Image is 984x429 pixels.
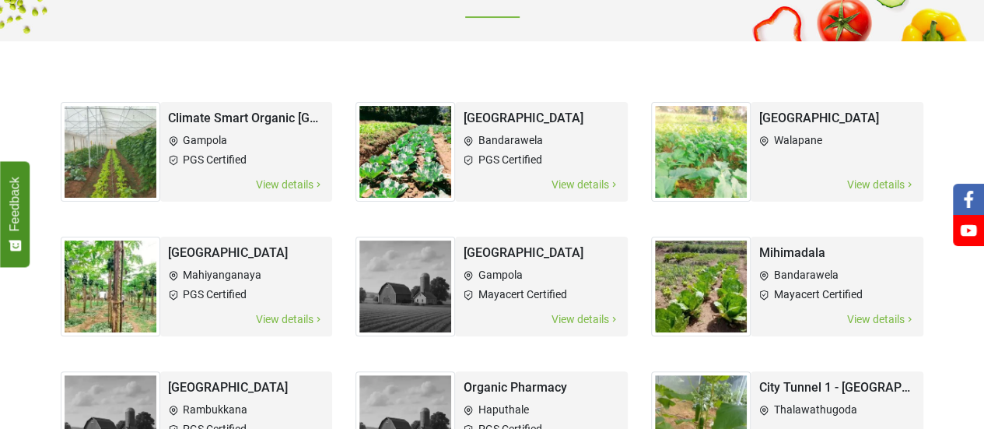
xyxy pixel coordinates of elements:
[168,402,325,418] li: Rambukkana
[168,287,325,303] li: PGS Certified
[651,237,751,336] img: Mihimadala
[651,102,751,202] img: Walapane Farm
[463,244,620,262] h2: [GEOGRAPHIC_DATA]
[463,267,620,283] li: Gampola
[651,79,923,213] a: Walapane Farm[GEOGRAPHIC_DATA]WalapaneView details
[8,177,22,231] span: Feedback
[550,311,620,329] span: View details
[758,267,916,283] li: Bandarawela
[463,402,620,418] li: Haputhale
[355,213,628,348] a: Mihiliya Farm[GEOGRAPHIC_DATA]GampolaMayacert CertifiedView details
[168,132,325,149] li: Gampola
[61,213,333,348] a: Mahiyanganaya Farm[GEOGRAPHIC_DATA]MahiyanganayaPGS CertifiedView details
[550,176,620,194] span: View details
[168,244,325,262] h2: [GEOGRAPHIC_DATA]
[61,102,160,202] img: Climate Smart Organic Agri Park
[61,79,333,213] a: Climate Smart Organic Agri ParkClimate Smart Organic [GEOGRAPHIC_DATA]GampolaPGS CertifiedView de...
[355,102,455,202] img: Bandarawela Farm
[651,213,923,348] a: MihimadalaMihimadalaBandarawelaMayacert CertifiedView details
[168,110,325,127] h2: Climate Smart Organic [GEOGRAPHIC_DATA]
[463,152,620,168] li: PGS Certified
[355,237,455,336] img: Mihiliya Farm
[463,287,620,303] li: Mayacert Certified
[463,379,620,396] h2: Organic Pharmacy
[168,379,325,396] h2: [GEOGRAPHIC_DATA]
[61,237,160,336] img: Mahiyanganaya Farm
[355,79,628,213] a: Bandarawela Farm[GEOGRAPHIC_DATA]BandarawelaPGS CertifiedView details
[758,287,916,303] li: Mayacert Certified
[846,176,916,194] span: View details
[758,132,916,149] li: Walapane
[463,110,620,127] h2: [GEOGRAPHIC_DATA]
[758,110,916,127] h2: [GEOGRAPHIC_DATA]
[168,267,325,283] li: Mahiyanganaya
[758,402,916,418] li: Thalawathugoda
[254,311,324,329] span: View details
[463,132,620,149] li: Bandarawela
[168,152,325,168] li: PGS Certified
[846,311,916,329] span: View details
[758,379,916,396] h2: City Tunnel 1 - [GEOGRAPHIC_DATA]
[758,244,916,262] h2: Mihimadala
[254,176,324,194] span: View details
